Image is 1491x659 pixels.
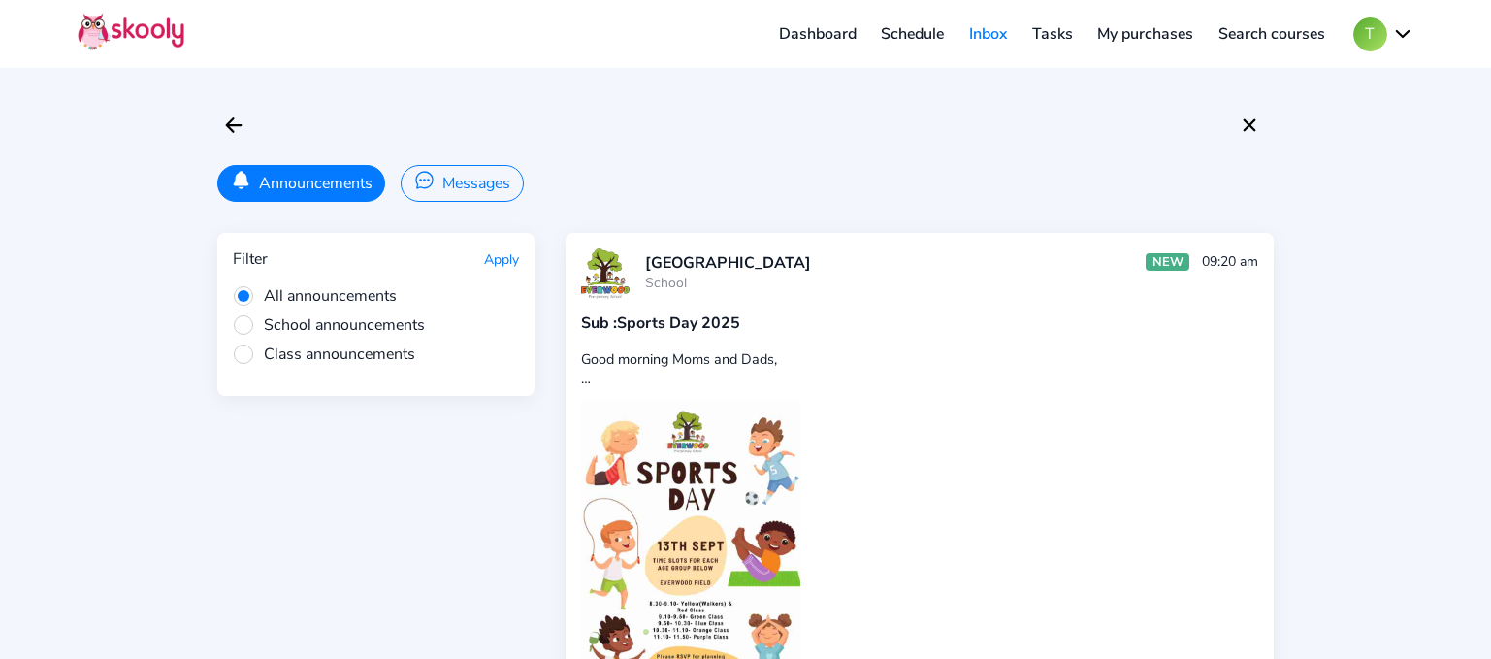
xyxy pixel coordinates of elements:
[869,18,957,49] a: Schedule
[1238,114,1261,137] ion-icon: close
[1020,18,1086,49] a: Tasks
[233,344,415,365] span: Class announcements
[233,285,397,307] span: All announcements
[414,170,435,190] ion-icon: chatbubble ellipses outline
[217,165,385,202] button: Announcements
[1146,253,1189,271] div: NEW
[217,109,250,142] button: arrow back outline
[581,248,630,299] img: 20231205090045865124304213871433ti33J8cjHXuu1iLrTv.png
[233,314,425,336] span: School announcements
[401,165,523,202] button: Messages
[231,170,251,190] ion-icon: notifications
[645,274,811,292] div: School
[1353,17,1413,51] button: Tchevron down outline
[581,349,1258,388] div: Good morning Moms and Dads, I hope that you are all well and that you enjoyed your weekend. Sport...
[1085,18,1206,49] a: My purchases
[233,248,268,270] div: Filter
[956,18,1020,49] a: Inbox
[78,13,184,50] img: Skooly
[1202,252,1258,271] div: 09:20 am
[645,252,811,274] div: [GEOGRAPHIC_DATA]
[1233,109,1266,142] button: close
[484,250,519,269] button: Apply
[581,313,1258,334] div: Sports Day 2025
[222,114,245,137] ion-icon: arrow back outline
[581,313,617,334] span: Sub :
[1206,18,1338,49] a: Search courses
[766,18,869,49] a: Dashboard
